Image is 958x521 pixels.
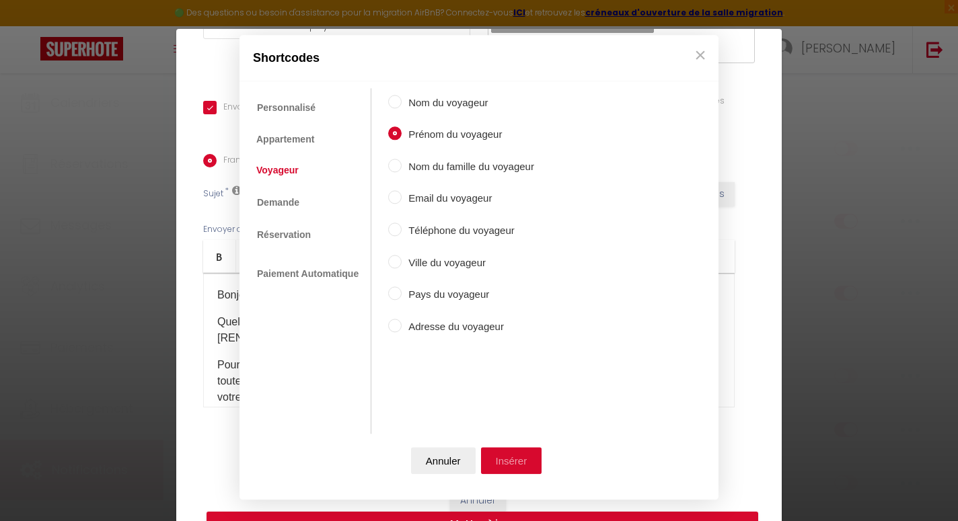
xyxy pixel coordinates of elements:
[402,159,534,175] label: Nom du famille du voyageur
[402,287,534,303] label: Pays du voyageur
[250,159,305,183] a: Voyageur
[250,262,366,287] a: Paiement Automatique
[402,319,534,335] label: Adresse du voyageur
[250,190,307,215] a: Demande
[11,5,51,46] button: Ouvrir le widget de chat LiveChat
[402,191,534,207] label: Email du voyageur
[481,447,542,474] button: Insérer
[250,222,318,247] a: Réservation
[402,223,534,239] label: Téléphone du voyageur
[250,95,323,120] a: Personnalisé
[402,95,534,111] label: Nom du voyageur
[239,35,718,81] div: Shortcodes
[690,42,710,69] button: Close
[250,127,321,151] a: Appartement
[411,447,476,474] button: Annuler
[402,127,534,143] label: Prénom du voyageur
[402,255,534,271] label: Ville du voyageur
